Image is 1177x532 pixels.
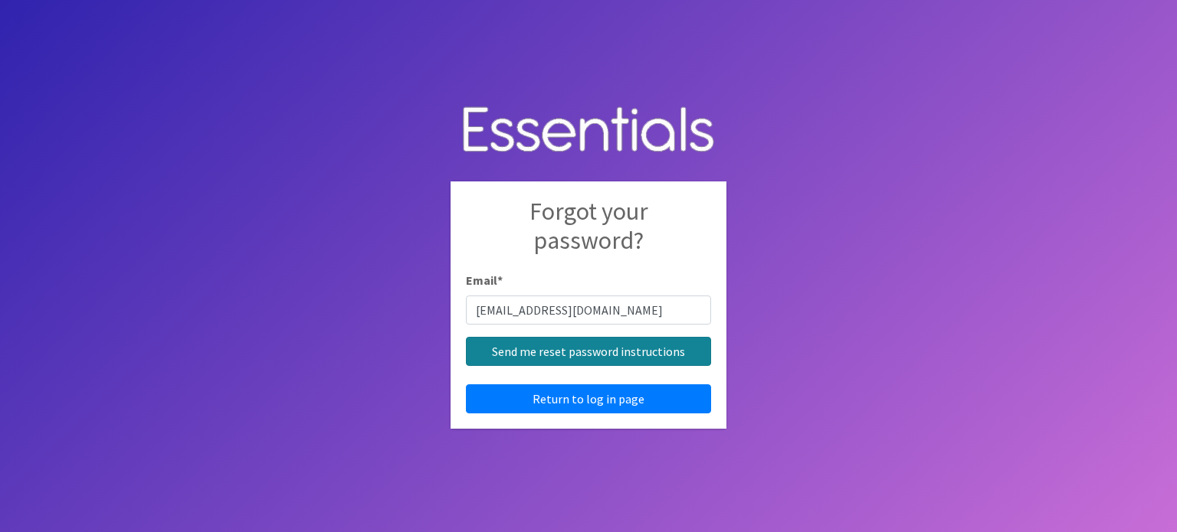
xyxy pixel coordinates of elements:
[497,273,503,288] abbr: required
[466,337,711,366] input: Send me reset password instructions
[466,271,503,289] label: Email
[466,384,711,413] a: Return to log in page
[466,197,711,271] h2: Forgot your password?
[451,91,726,170] img: Human Essentials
